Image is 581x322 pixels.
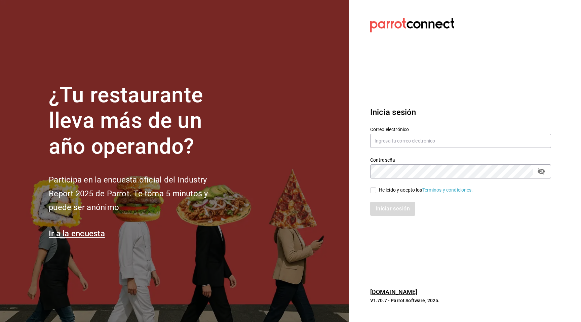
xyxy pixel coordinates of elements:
h1: ¿Tu restaurante lleva más de un año operando? [49,82,230,160]
a: Ir a la encuesta [49,229,105,238]
button: passwordField [536,166,547,177]
a: Términos y condiciones. [422,187,473,193]
label: Contraseña [370,157,551,162]
h2: Participa en la encuesta oficial del Industry Report 2025 de Parrot. Te toma 5 minutos y puede se... [49,173,230,214]
p: V1.70.7 - Parrot Software, 2025. [370,297,551,304]
h3: Inicia sesión [370,106,551,118]
a: [DOMAIN_NAME] [370,288,418,295]
input: Ingresa tu correo electrónico [370,134,551,148]
div: He leído y acepto los [379,187,473,194]
label: Correo electrónico [370,127,551,131]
